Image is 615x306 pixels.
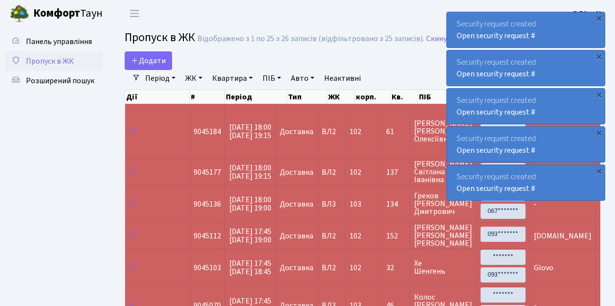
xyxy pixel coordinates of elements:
[386,200,406,208] span: 134
[190,90,225,104] th: #
[229,194,271,213] span: [DATE] 18:00 [DATE] 19:00
[457,145,535,156] a: Open security request #
[194,126,221,137] span: 9045184
[534,199,537,210] span: -
[391,90,418,104] th: Кв.
[125,29,195,46] span: Пропуск в ЖК
[280,168,313,176] span: Доставка
[194,199,221,210] span: 9045136
[5,32,103,51] a: Панель управління
[141,70,179,87] a: Період
[26,56,74,67] span: Пропуск в ЖК
[457,69,535,79] a: Open security request #
[594,166,604,176] div: ×
[534,231,592,241] span: [DOMAIN_NAME]
[355,90,391,104] th: корп.
[350,231,361,241] span: 102
[198,34,424,44] div: Відображено з 1 по 25 з 26 записів (відфільтровано з 25 записів).
[322,232,341,240] span: ВЛ2
[386,128,406,136] span: 61
[229,122,271,141] span: [DATE] 18:00 [DATE] 19:15
[447,50,605,86] div: Security request created
[594,51,604,61] div: ×
[287,70,318,87] a: Авто
[350,167,361,178] span: 102
[322,168,341,176] span: ВЛ2
[280,200,313,208] span: Доставка
[350,262,361,273] span: 102
[386,232,406,240] span: 152
[280,232,313,240] span: Доставка
[225,90,287,104] th: Період
[457,30,535,41] a: Open security request #
[229,258,271,277] span: [DATE] 17:45 [DATE] 18:45
[280,264,313,272] span: Доставка
[131,55,166,66] span: Додати
[414,192,472,215] span: Греков [PERSON_NAME] Дмитрович
[181,70,206,87] a: ЖК
[600,262,603,273] span: -
[447,127,605,162] div: Security request created
[534,262,553,273] span: Glovo
[322,200,341,208] span: ВЛ3
[573,8,603,20] a: ВЛ2 -. К.
[386,168,406,176] span: 137
[287,90,327,104] th: Тип
[125,51,172,70] a: Додати
[280,128,313,136] span: Доставка
[386,264,406,272] span: 32
[350,199,361,210] span: 103
[447,165,605,200] div: Security request created
[229,226,271,245] span: [DATE] 17:45 [DATE] 19:00
[5,51,103,71] a: Пропуск в ЖК
[208,70,257,87] a: Квартира
[594,128,604,138] div: ×
[414,119,472,143] span: [PERSON_NAME] [PERSON_NAME] Олексіївна
[33,5,103,22] span: Таун
[457,107,535,118] a: Open security request #
[122,5,147,22] button: Переключити навігацію
[125,90,190,104] th: Дії
[594,90,604,99] div: ×
[229,163,271,182] span: [DATE] 18:00 [DATE] 19:15
[33,5,80,21] b: Комфорт
[426,34,456,44] a: Скинути
[600,231,603,241] span: -
[320,70,365,87] a: Неактивні
[350,126,361,137] span: 102
[447,89,605,124] div: Security request created
[600,199,603,210] span: -
[414,160,472,184] span: [PERSON_NAME] Світлана Іванівна
[26,75,94,86] span: Розширений пошук
[414,224,472,247] span: [PERSON_NAME] [PERSON_NAME] [PERSON_NAME]
[418,90,487,104] th: ПІБ
[322,128,341,136] span: ВЛ2
[194,231,221,241] span: 9045112
[194,262,221,273] span: 9045103
[573,8,603,19] b: ВЛ2 -. К.
[457,183,535,194] a: Open security request #
[447,12,605,47] div: Security request created
[259,70,285,87] a: ПІБ
[414,259,472,275] span: Хе Шенгень
[26,36,92,47] span: Панель управління
[10,4,29,24] img: logo.png
[327,90,355,104] th: ЖК
[5,71,103,91] a: Розширений пошук
[594,13,604,23] div: ×
[194,167,221,178] span: 9045177
[322,264,341,272] span: ВЛ2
